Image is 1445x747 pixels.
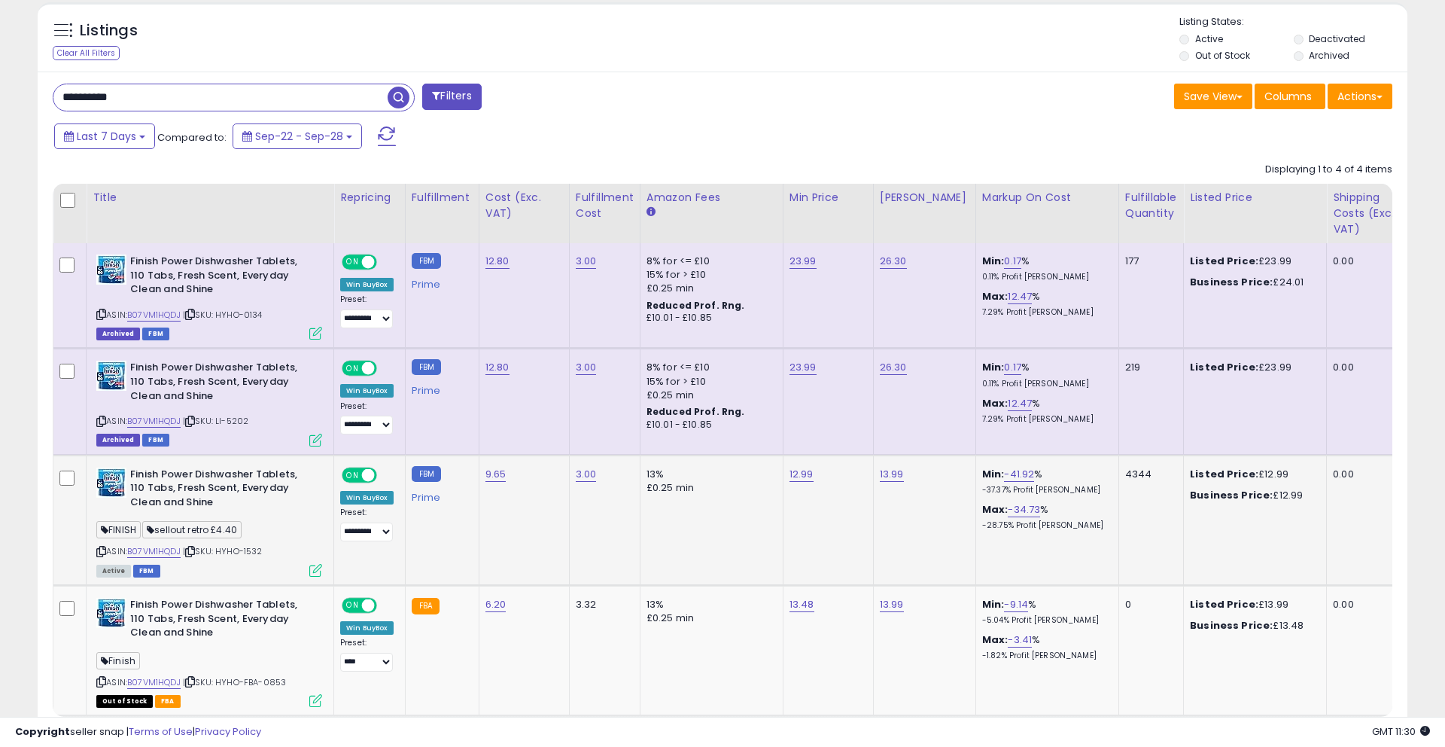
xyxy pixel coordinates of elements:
[96,598,322,706] div: ASIN:
[96,521,141,538] span: FINISH
[646,611,771,625] div: £0.25 min
[1333,598,1405,611] div: 0.00
[133,565,160,578] span: FBM
[485,467,507,482] a: 9.65
[93,190,327,206] div: Title
[1264,89,1312,104] span: Columns
[646,389,771,402] div: £0.25 min
[1195,32,1223,45] label: Active
[157,130,227,145] span: Compared to:
[789,190,867,206] div: Min Price
[982,633,1008,647] b: Max:
[646,206,656,219] small: Amazon Fees.
[1190,468,1315,481] div: £12.99
[1174,84,1252,109] button: Save View
[975,184,1118,243] th: The percentage added to the cost of goods (COGS) that forms the calculator for Min & Max prices.
[982,307,1107,318] p: 7.29% Profit [PERSON_NAME]
[183,676,286,688] span: | SKU: HYHO-FBA-0853
[1125,255,1172,268] div: 177
[375,362,399,375] span: OFF
[1004,254,1021,269] a: 0.17
[183,545,263,557] span: | SKU: HYHO-1532
[1004,467,1034,482] a: -41.92
[1190,361,1315,374] div: £23.99
[982,615,1107,626] p: -5.04% Profit [PERSON_NAME]
[1125,598,1172,611] div: 0
[982,396,1008,410] b: Max:
[340,384,394,398] div: Win BuyBox
[96,361,126,391] img: 51G61glrj8L._SL40_.jpg
[646,481,771,495] div: £0.25 min
[1008,502,1040,517] a: -34.73
[982,651,1107,661] p: -1.82% Profit [PERSON_NAME]
[1179,15,1407,29] p: Listing States:
[375,468,399,481] span: OFF
[142,434,169,447] span: FBM
[1190,597,1258,611] b: Listed Price:
[1190,619,1315,633] div: £13.48
[96,468,126,498] img: 51G61glrj8L._SL40_.jpg
[127,309,181,322] a: B07VM1HQDJ
[982,502,1008,517] b: Max:
[412,190,473,206] div: Fulfillment
[982,272,1107,282] p: 0.11% Profit [PERSON_NAME]
[982,633,1107,661] div: %
[96,652,140,669] span: Finish
[576,190,634,221] div: Fulfillment Cost
[576,254,597,269] a: 3.00
[982,520,1107,531] p: -28.75% Profit [PERSON_NAME]
[340,491,394,505] div: Win BuyBox
[1309,32,1365,45] label: Deactivated
[1190,488,1273,502] b: Business Price:
[982,467,1005,481] b: Min:
[646,268,771,282] div: 15% for > £10
[183,309,263,321] span: | SKU: HYHO-0134
[1190,254,1258,268] b: Listed Price:
[96,328,140,340] span: Listings that have been deleted from Seller Central
[127,676,181,689] a: B07VM1HQDJ
[982,255,1107,282] div: %
[1190,276,1315,289] div: £24.01
[789,597,814,612] a: 13.48
[142,328,169,340] span: FBM
[982,289,1008,303] b: Max:
[646,190,777,206] div: Amazon Fees
[155,695,181,708] span: FBA
[982,361,1107,389] div: %
[646,598,771,611] div: 13%
[340,621,394,635] div: Win BuyBox
[96,468,322,575] div: ASIN:
[576,598,628,611] div: 3.32
[412,379,467,397] div: Prime
[130,598,313,644] b: Finish Power Dishwasher Tablets, 110 Tabs, Fresh Scent, Everyday Clean and Shine
[77,129,136,144] span: Last 7 Days
[96,361,322,444] div: ASIN:
[485,254,510,269] a: 12.80
[880,190,969,206] div: [PERSON_NAME]
[982,360,1005,374] b: Min:
[1190,255,1315,268] div: £23.99
[646,419,771,431] div: £10.01 - £10.85
[1125,190,1177,221] div: Fulfillable Quantity
[96,255,322,338] div: ASIN:
[130,361,313,407] b: Finish Power Dishwasher Tablets, 110 Tabs, Fresh Scent, Everyday Clean and Shine
[880,254,907,269] a: 26.30
[343,468,362,481] span: ON
[1125,361,1172,374] div: 219
[1190,467,1258,481] b: Listed Price:
[982,397,1107,425] div: %
[1008,633,1032,648] a: -3.41
[982,190,1112,206] div: Markup on Cost
[880,360,907,375] a: 26.30
[646,405,745,418] b: Reduced Prof. Rng.
[343,256,362,269] span: ON
[129,724,193,739] a: Terms of Use
[576,467,597,482] a: 3.00
[183,415,248,427] span: | SKU: LI-5202
[1309,49,1349,62] label: Archived
[485,597,507,612] a: 6.20
[127,545,181,558] a: B07VM1HQDJ
[412,466,441,482] small: FBM
[646,282,771,295] div: £0.25 min
[982,414,1107,425] p: 7.29% Profit [PERSON_NAME]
